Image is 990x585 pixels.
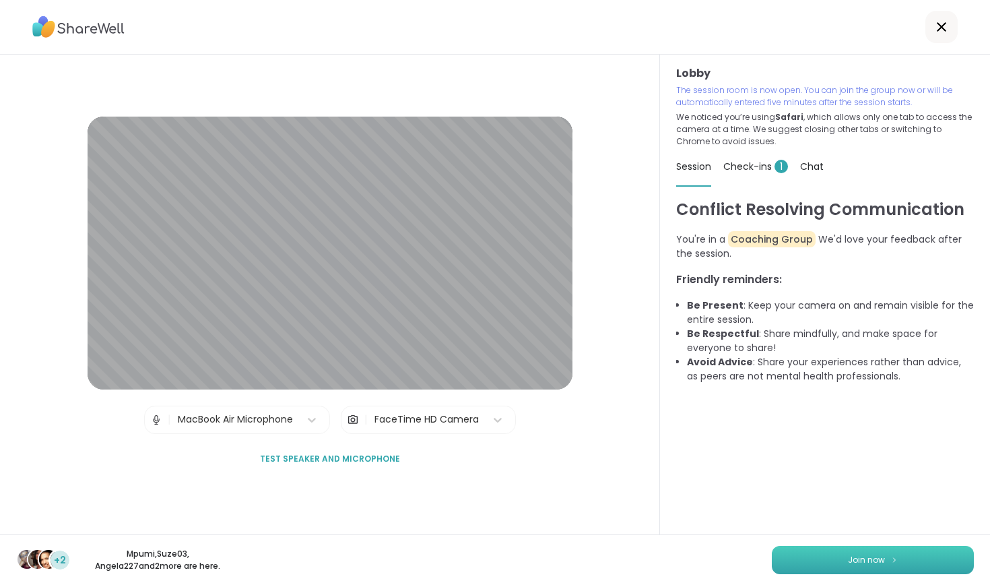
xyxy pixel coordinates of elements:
[800,160,824,173] span: Chat
[676,272,974,288] h3: Friendly reminders:
[347,406,359,433] img: Camera
[28,550,47,569] img: Suze03
[676,197,974,222] h1: Conflict Resolving Communication
[723,160,788,173] span: Check-ins
[775,111,803,123] b: Safari
[374,412,479,427] div: FaceTime HD Camera
[178,412,293,427] div: MacBook Air Microphone
[676,111,974,148] p: We noticed you’re using , which allows only one tab to access the camera at a time. We suggest cl...
[150,406,162,433] img: Microphone
[676,65,974,82] h3: Lobby
[890,556,898,563] img: ShareWell Logomark
[687,355,753,369] b: Avoid Advice
[18,550,36,569] img: Mpumi
[676,84,974,109] p: The session room is now open. You can join the group now or will be automatically entered five mi...
[848,554,885,566] span: Join now
[687,327,759,340] b: Be Respectful
[39,550,58,569] img: Angela227
[364,406,368,433] span: |
[676,233,974,261] p: You're in a We'd love your feedback after the session.
[255,445,405,473] button: Test speaker and microphone
[260,453,400,465] span: Test speaker and microphone
[676,160,711,173] span: Session
[728,231,816,247] span: Coaching Group
[687,327,974,355] li: : Share mindfully, and make space for everyone to share!
[168,406,171,433] span: |
[32,11,125,42] img: ShareWell Logo
[54,553,66,567] span: +2
[772,546,974,574] button: Join now
[774,160,788,173] span: 1
[687,299,744,312] b: Be Present
[687,355,974,383] li: : Share your experiences rather than advice, as peers are not mental health professionals.
[82,548,233,572] p: Mpumi , Suze03 , Angela227 and 2 more are here.
[687,299,974,327] li: : Keep your camera on and remain visible for the entire session.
